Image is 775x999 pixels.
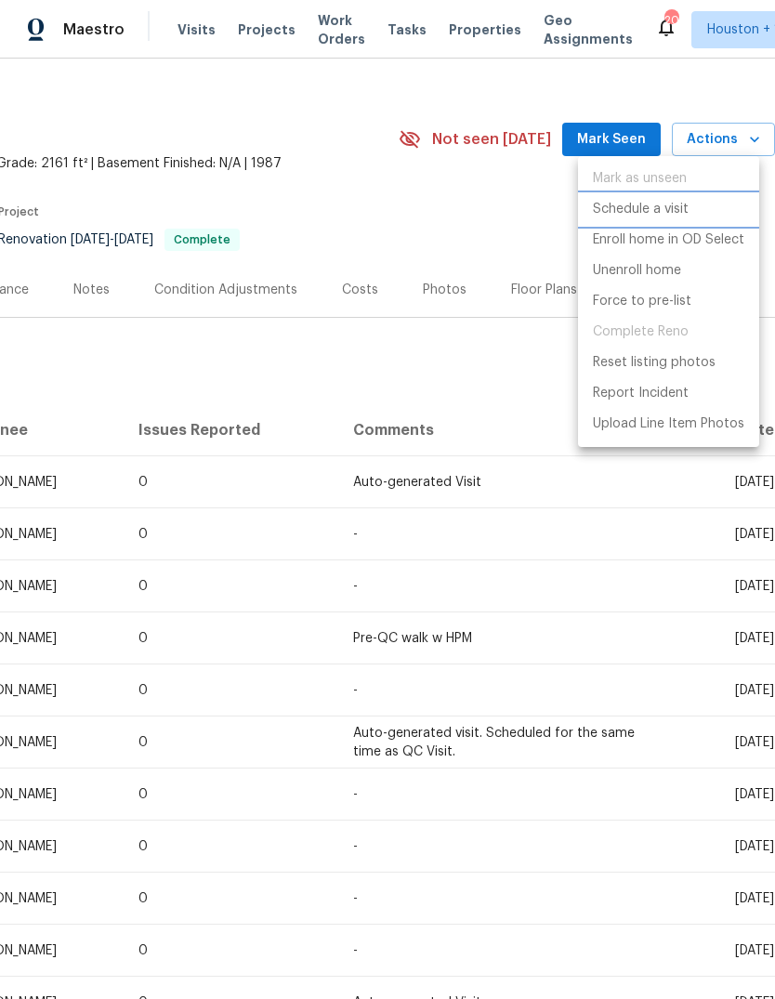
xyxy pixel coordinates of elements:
[593,230,744,250] p: Enroll home in OD Select
[578,317,759,348] span: Project is already completed
[593,261,681,281] p: Unenroll home
[593,292,691,311] p: Force to pre-list
[593,353,716,373] p: Reset listing photos
[593,384,689,403] p: Report Incident
[593,200,689,219] p: Schedule a visit
[593,414,744,434] p: Upload Line Item Photos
